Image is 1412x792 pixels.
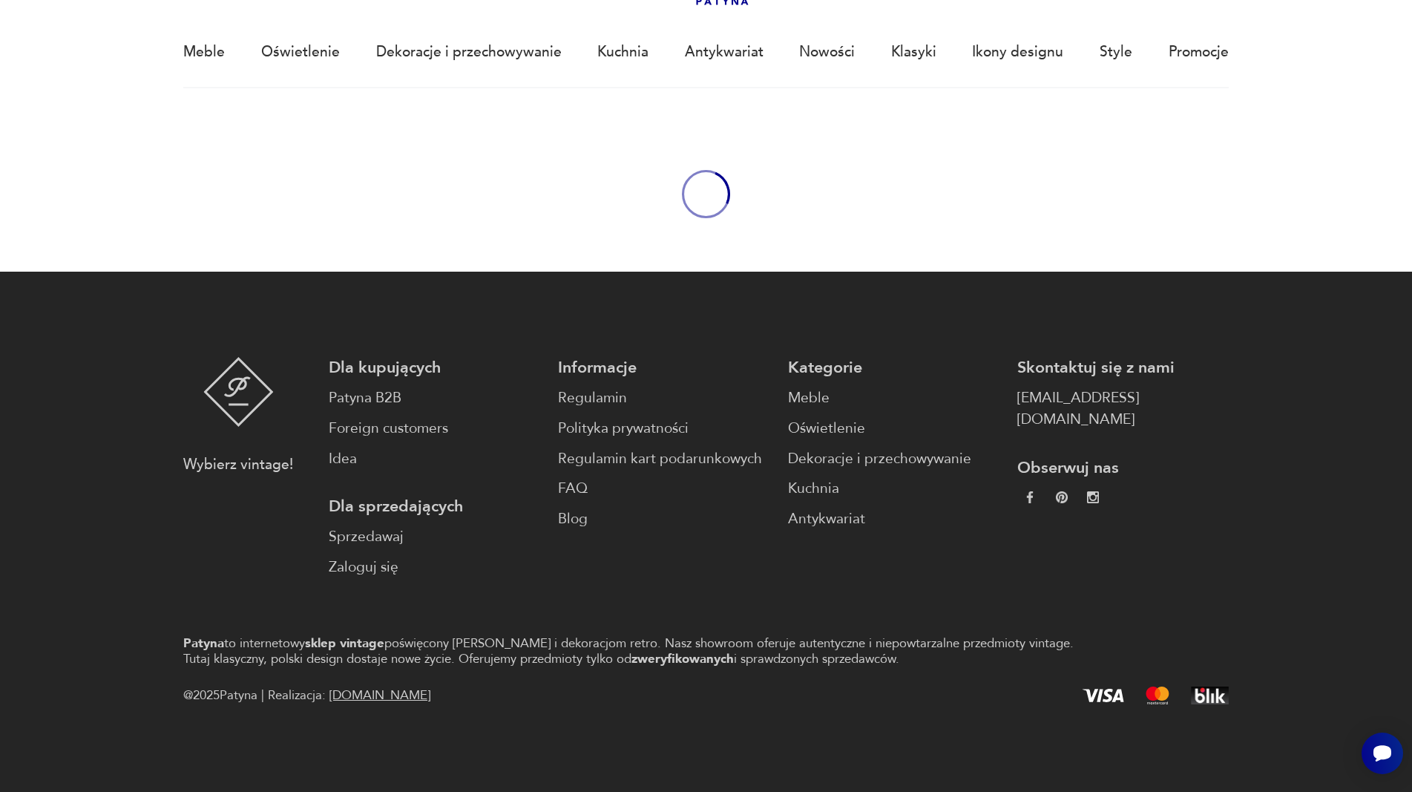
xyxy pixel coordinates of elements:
a: Oświetlenie [261,18,340,86]
img: Patyna - sklep z meblami i dekoracjami vintage [203,357,274,427]
strong: zweryfikowanych [631,650,734,667]
a: Idea [329,448,540,470]
a: Oświetlenie [788,418,999,439]
a: Dekoracje i przechowywanie [788,448,999,470]
a: Regulamin [558,387,769,409]
a: Kuchnia [597,18,648,86]
a: Foreign customers [329,418,540,439]
img: 37d27d81a828e637adc9f9cb2e3d3a8a.webp [1056,491,1068,503]
span: Realizacja: [268,685,430,707]
a: Dekoracje i przechowywanie [376,18,562,86]
img: Visa [1083,689,1124,702]
p: Dla sprzedających [329,496,540,517]
strong: sklep vintage [305,635,384,652]
p: to internetowy poświęcony [PERSON_NAME] i dekoracjom retro. Nasz showroom oferuje autentyczne i n... [183,635,1094,667]
a: [EMAIL_ADDRESS][DOMAIN_NAME] [1017,387,1229,431]
div: | [261,685,264,707]
iframe: Smartsupp widget button [1362,733,1403,774]
a: Nowości [799,18,855,86]
p: Informacje [558,357,769,379]
p: Obserwuj nas [1017,457,1229,479]
a: Kuchnia [788,478,999,500]
span: @ 2025 Patyna [183,685,257,707]
p: Kategorie [788,357,999,379]
img: BLIK [1191,687,1229,704]
a: Ikony designu [972,18,1063,86]
p: Skontaktuj się z nami [1017,357,1229,379]
img: c2fd9cf7f39615d9d6839a72ae8e59e5.webp [1087,491,1099,503]
a: Meble [183,18,225,86]
a: Antykwariat [685,18,764,86]
a: Style [1100,18,1132,86]
a: Patyna B2B [329,387,540,409]
a: Promocje [1169,18,1229,86]
p: Dla kupujących [329,357,540,379]
a: Antykwariat [788,508,999,530]
p: Wybierz vintage! [183,454,293,476]
a: FAQ [558,478,769,500]
img: Mastercard [1146,687,1169,704]
a: Polityka prywatności [558,418,769,439]
a: Klasyki [891,18,936,86]
a: Sprzedawaj [329,526,540,548]
a: Blog [558,508,769,530]
a: Zaloguj się [329,557,540,578]
a: Regulamin kart podarunkowych [558,448,769,470]
a: [DOMAIN_NAME] [329,687,430,704]
strong: Patyna [183,635,224,652]
a: Meble [788,387,999,409]
img: da9060093f698e4c3cedc1453eec5031.webp [1024,491,1036,503]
